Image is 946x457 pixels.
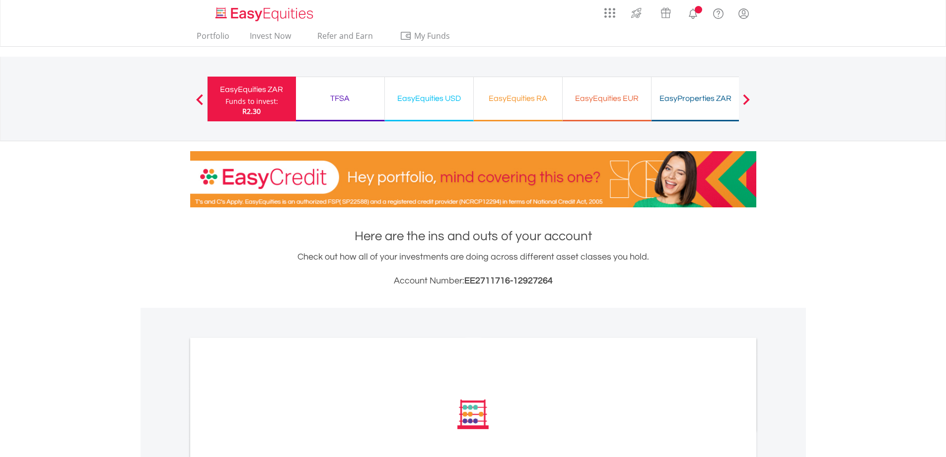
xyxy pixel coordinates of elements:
[190,274,756,288] h3: Account Number:
[604,7,615,18] img: grid-menu-icon.svg
[706,2,731,22] a: FAQ's and Support
[480,91,556,105] div: EasyEquities RA
[628,5,645,21] img: thrive-v2.svg
[190,250,756,288] div: Check out how all of your investments are doing across different asset classes you hold.
[651,2,680,21] a: Vouchers
[190,151,756,207] img: EasyCredit Promotion Banner
[391,91,467,105] div: EasyEquities USD
[214,6,317,22] img: EasyEquities_Logo.png
[598,2,622,18] a: AppsGrid
[225,96,278,106] div: Funds to invest:
[307,31,383,46] a: Refer and Earn
[212,2,317,22] a: Home page
[569,91,645,105] div: EasyEquities EUR
[190,227,756,245] h1: Here are the ins and outs of your account
[302,91,378,105] div: TFSA
[246,31,295,46] a: Invest Now
[242,106,261,116] span: R2.30
[214,83,290,96] div: EasyEquities ZAR
[400,29,465,42] span: My Funds
[680,2,706,22] a: Notifications
[657,91,734,105] div: EasyProperties ZAR
[464,276,553,285] span: EE2711716-12927264
[190,99,210,109] button: Previous
[317,30,373,41] span: Refer and Earn
[731,2,756,24] a: My Profile
[193,31,233,46] a: Portfolio
[657,5,674,21] img: vouchers-v2.svg
[736,99,756,109] button: Next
